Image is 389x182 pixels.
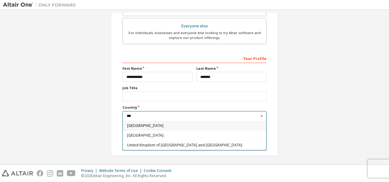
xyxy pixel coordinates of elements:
p: © 2025 Altair Engineering, Inc. All Rights Reserved. [81,173,175,178]
label: Country [122,105,267,110]
span: United Kingdom of [GEOGRAPHIC_DATA] and [GEOGRAPHIC_DATA] [127,143,262,147]
div: Privacy [81,168,99,173]
label: Last Name [196,66,267,71]
div: Cookie Consent [144,168,175,173]
img: linkedin.svg [57,170,63,177]
span: [GEOGRAPHIC_DATA] [127,134,262,137]
img: Altair One [3,2,79,8]
img: altair_logo.svg [2,170,33,177]
label: First Name [122,66,193,71]
span: [GEOGRAPHIC_DATA] [127,124,262,128]
div: Your Profile [122,53,267,63]
img: facebook.svg [37,170,43,177]
div: Everyone else [126,22,263,30]
label: Job Title [122,86,267,90]
img: youtube.svg [67,170,76,177]
div: Website Terms of Use [99,168,144,173]
div: For individuals, businesses and everyone else looking to try Altair software and explore our prod... [126,30,263,40]
img: instagram.svg [47,170,53,177]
